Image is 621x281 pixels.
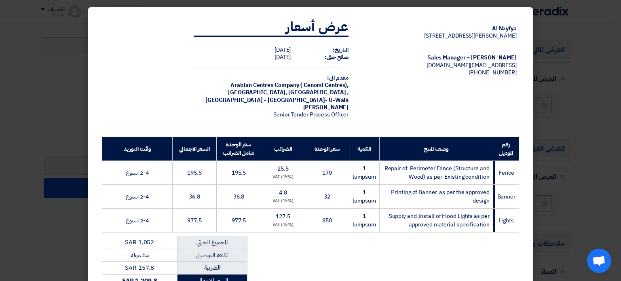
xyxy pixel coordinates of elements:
span: 195.5 [232,169,246,177]
td: المجموع الجزئي [177,236,247,249]
span: [PERSON_NAME][STREET_ADDRESS] [424,32,517,40]
span: 850 [322,216,332,225]
span: [PERSON_NAME] [303,103,349,112]
span: 1 lumpsum [353,212,376,229]
span: Supply and Install of Flood Lights as per approved material specification [389,212,490,229]
th: وصف المنتج [380,137,493,161]
span: 1 lumpsum [353,164,376,181]
span: [DATE] [275,53,291,61]
span: 977.5 [187,216,202,225]
td: الضريبة [177,262,247,275]
span: [PHONE_NUMBER] [469,68,517,77]
span: [EMAIL_ADDRESS][DOMAIN_NAME] [427,61,517,70]
th: السعر الاجمالي [173,137,217,161]
span: 170 [322,169,332,177]
th: رقم الموديل [493,137,519,161]
div: (15%) VAT [264,222,302,228]
strong: صالح حتى: [325,53,349,61]
td: Lights [493,209,519,232]
span: Repair of Perimeter Fence (Structure and Wood) as per Existing condition [384,164,490,181]
div: (15%) VAT [264,174,302,181]
div: Al Nayfya [361,25,517,32]
span: [GEOGRAPHIC_DATA], [GEOGRAPHIC_DATA] ,[GEOGRAPHIC_DATA] - [GEOGRAPHIC_DATA]- U-Walk [205,88,349,104]
th: الضرائب [261,137,305,161]
td: SAR 1,052 [102,236,177,249]
td: Banner [493,185,519,209]
span: 2-4 اسبوع [126,216,148,225]
div: [PERSON_NAME] – Sales Manager [361,54,517,61]
div: (15%) VAT [264,198,302,205]
span: Printing of Banner as per the approved design [391,188,489,205]
th: الكمية [349,137,379,161]
span: 25.5 [277,165,289,173]
span: 2-4 اسبوع [126,169,148,177]
th: وقت التوريد [102,137,173,161]
strong: التاريخ: [333,46,349,54]
span: 4.8 [279,188,287,197]
span: 2-4 اسبوع [126,192,148,201]
td: تكلفه التوصيل [177,249,247,262]
span: Arabian Centres Company ( Cenomi Centres), [230,81,349,89]
span: 195.5 [187,169,202,177]
strong: عرض أسعار [286,17,349,36]
span: 36.8 [189,192,200,201]
span: 36.8 [233,192,245,201]
span: Senior Tender Process Officer [273,110,349,119]
strong: مقدم الى: [327,74,349,82]
span: 127.5 [276,212,290,221]
span: 32 [324,192,330,201]
span: 977.5 [232,216,246,225]
span: [DATE] [275,46,291,54]
th: سعر الوحدة شامل الضرائب [217,137,261,161]
a: Open chat [587,249,611,273]
span: مشموله [131,251,148,260]
span: SAR 157.8 [125,263,154,272]
th: سعر الوحدة [305,137,349,161]
td: Fence [493,161,519,185]
span: 1 lumpsum [353,188,376,205]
